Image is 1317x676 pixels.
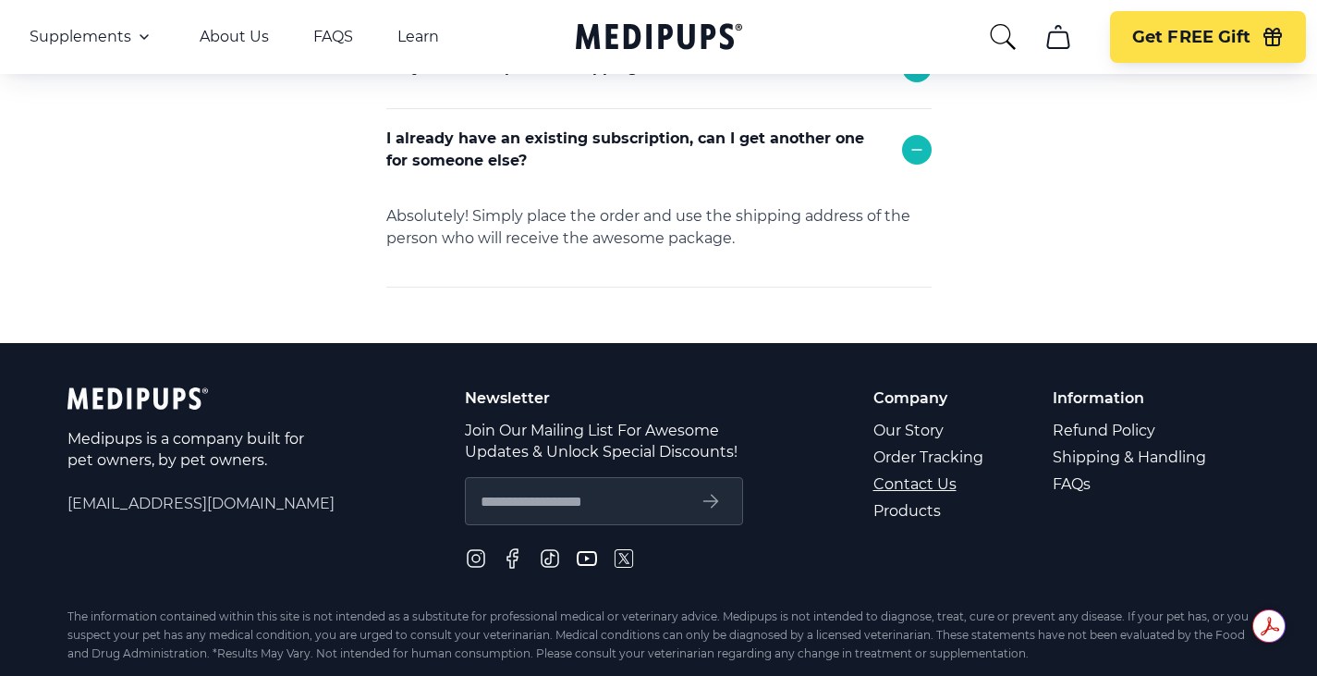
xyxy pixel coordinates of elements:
[313,28,353,46] a: FAQS
[1053,444,1209,471] a: Shipping & Handling
[1132,27,1250,48] span: Get FREE Gift
[67,493,335,514] span: [EMAIL_ADDRESS][DOMAIN_NAME]
[988,22,1018,52] button: search
[1110,11,1306,63] button: Get FREE Gift
[465,387,743,409] p: Newsletter
[576,19,742,57] a: Medipups
[873,387,986,409] p: Company
[386,191,932,287] div: Absolutely! Simply place the order and use the shipping address of the person who will receive th...
[397,28,439,46] a: Learn
[386,128,884,172] p: I already have an existing subscription, can I get another one for someone else?
[873,471,986,498] a: Contact Us
[465,420,743,462] p: Join Our Mailing List For Awesome Updates & Unlock Special Discounts!
[1036,15,1080,59] button: cart
[873,417,986,444] a: Our Story
[873,444,986,471] a: Order Tracking
[1053,471,1209,498] a: FAQs
[1053,417,1209,444] a: Refund Policy
[30,28,131,46] span: Supplements
[386,108,932,204] div: Yes we do! Please reach out to support and we will try to accommodate any request.
[200,28,269,46] a: About Us
[67,608,1250,663] div: The information contained within this site is not intended as a substitute for professional medic...
[30,26,155,48] button: Supplements
[1053,387,1209,409] p: Information
[873,498,986,524] a: Products
[67,428,308,471] p: Medipups is a company built for pet owners, by pet owners.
